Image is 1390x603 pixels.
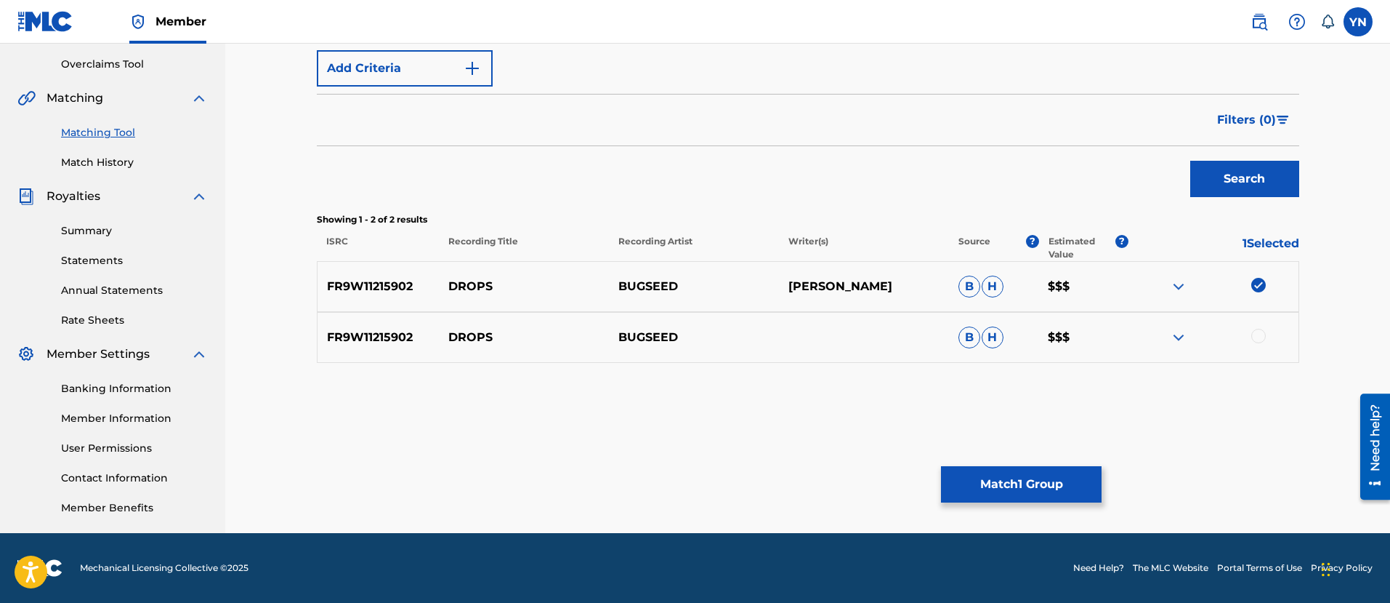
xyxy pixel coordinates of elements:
[941,466,1102,503] button: Match1 Group
[1170,329,1187,346] img: expand
[1048,235,1115,261] p: Estimated Value
[61,313,208,328] a: Rate Sheets
[1320,15,1335,29] div: Notifications
[155,13,206,30] span: Member
[61,155,208,170] a: Match History
[17,188,35,205] img: Royalties
[61,223,208,239] a: Summary
[1245,7,1274,36] a: Public Search
[80,562,248,575] span: Mechanical Licensing Collective © 2025
[61,441,208,456] a: User Permissions
[958,327,980,348] span: B
[1322,548,1330,591] div: ドラッグ
[47,89,103,107] span: Matching
[1038,329,1128,346] p: $$$
[190,346,208,363] img: expand
[1317,533,1390,603] iframe: Chat Widget
[17,11,73,32] img: MLC Logo
[1311,562,1373,575] a: Privacy Policy
[1277,116,1289,124] img: filter
[1288,13,1306,31] img: help
[1349,388,1390,506] iframe: Resource Center
[439,278,609,295] p: DROPS
[1217,562,1302,575] a: Portal Terms of Use
[609,329,779,346] p: BUGSEED
[47,188,100,205] span: Royalties
[1026,235,1039,248] span: ?
[1170,278,1187,295] img: expand
[1128,235,1298,261] p: 1 Selected
[129,13,147,31] img: Top Rightsholder
[318,278,440,295] p: FR9W11215902
[1073,562,1124,575] a: Need Help?
[982,276,1003,297] span: H
[779,235,949,261] p: Writer(s)
[1208,102,1299,138] button: Filters (0)
[318,329,440,346] p: FR9W11215902
[609,235,779,261] p: Recording Artist
[464,60,481,77] img: 9d2ae6d4665cec9f34b9.svg
[61,253,208,268] a: Statements
[1217,111,1276,129] span: Filters ( 0 )
[1133,562,1208,575] a: The MLC Website
[17,559,62,577] img: logo
[1115,235,1128,248] span: ?
[609,278,779,295] p: BUGSEED
[61,125,208,140] a: Matching Tool
[317,235,439,261] p: ISRC
[958,276,980,297] span: B
[17,346,35,363] img: Member Settings
[47,346,150,363] span: Member Settings
[190,89,208,107] img: expand
[1317,533,1390,603] div: チャットウィジェット
[61,381,208,396] a: Banking Information
[1038,278,1128,295] p: $$$
[61,500,208,516] a: Member Benefits
[317,50,493,87] button: Add Criteria
[61,411,208,426] a: Member Information
[958,235,990,261] p: Source
[317,213,1299,226] p: Showing 1 - 2 of 2 results
[1190,161,1299,197] button: Search
[61,57,208,72] a: Overclaims Tool
[61,471,208,486] a: Contact Information
[1282,7,1312,36] div: Help
[1250,13,1268,31] img: search
[438,235,608,261] p: Recording Title
[61,283,208,298] a: Annual Statements
[1343,7,1373,36] div: User Menu
[982,327,1003,348] span: H
[439,329,609,346] p: DROPS
[190,188,208,205] img: expand
[779,278,949,295] p: [PERSON_NAME]
[1251,278,1266,292] img: deselect
[17,89,36,107] img: Matching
